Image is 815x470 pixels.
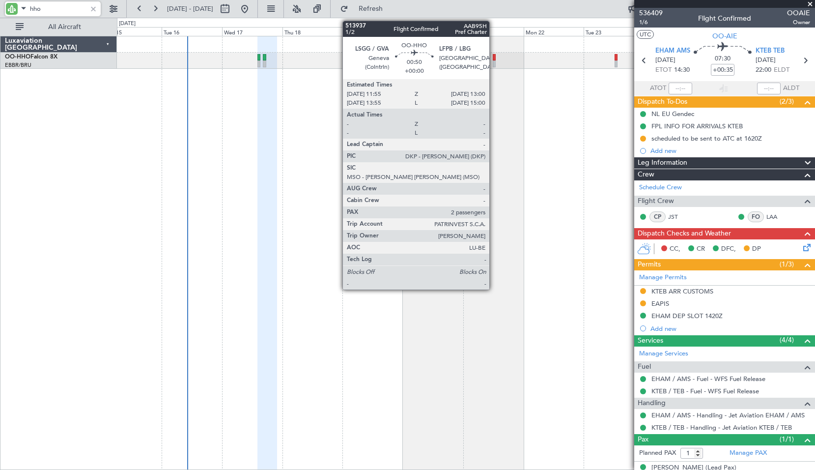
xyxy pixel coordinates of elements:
[651,312,723,320] div: EHAM DEP SLOT 1420Z
[639,18,663,27] span: 1/6
[637,30,654,39] button: UTC
[655,56,675,65] span: [DATE]
[5,61,31,69] a: EBBR/BRU
[780,96,794,107] span: (2/3)
[638,169,654,180] span: Crew
[651,411,805,419] a: EHAM / AMS - Handling - Jet Aviation EHAM / AMS
[638,335,663,347] span: Services
[655,65,672,75] span: ETOT
[712,31,737,41] span: OO-AIE
[651,287,713,295] div: KTEB ARR CUSTOMS
[403,27,463,36] div: Sat 20
[669,83,692,94] input: --:--
[697,244,705,254] span: CR
[668,212,690,221] a: JST
[119,20,136,28] div: [DATE]
[463,27,524,36] div: Sun 21
[639,448,676,458] label: Planned PAX
[639,183,682,193] a: Schedule Crew
[650,84,666,93] span: ATOT
[651,299,669,308] div: EAPIS
[650,324,810,333] div: Add new
[639,349,688,359] a: Manage Services
[674,65,690,75] span: 14:30
[638,157,687,169] span: Leg Information
[638,398,666,409] span: Handling
[698,13,751,24] div: Flight Confirmed
[766,212,788,221] a: LAA
[715,54,731,64] span: 07:30
[721,244,736,254] span: DFC,
[774,65,789,75] span: ELDT
[5,54,57,60] a: OO-HHOFalcon 8X
[756,56,776,65] span: [DATE]
[650,147,810,155] div: Add new
[11,19,107,35] button: All Aircraft
[584,27,644,36] div: Tue 23
[5,54,30,60] span: OO-HHO
[787,8,810,18] span: OOAIE
[282,27,343,36] div: Thu 18
[651,423,792,432] a: KTEB / TEB - Handling - Jet Aviation KTEB / TEB
[756,65,771,75] span: 22:00
[638,196,674,207] span: Flight Crew
[638,361,651,373] span: Fuel
[752,244,761,254] span: DP
[730,448,767,458] a: Manage PAX
[651,134,762,143] div: scheduled to be sent to ATC at 1620Z
[780,434,794,444] span: (1/1)
[639,8,663,18] span: 536409
[748,211,764,222] div: FO
[350,5,392,12] span: Refresh
[783,84,799,93] span: ALDT
[638,96,687,108] span: Dispatch To-Dos
[780,259,794,269] span: (1/3)
[222,27,282,36] div: Wed 17
[336,1,394,17] button: Refresh
[638,259,661,270] span: Permits
[756,46,785,56] span: KTEB TEB
[780,335,794,345] span: (4/4)
[787,18,810,27] span: Owner
[638,228,731,239] span: Dispatch Checks and Weather
[651,110,694,118] div: NL EU Gendec
[524,27,584,36] div: Mon 22
[101,27,162,36] div: Mon 15
[651,122,743,130] div: FPL INFO FOR ARRIVALS KTEB
[651,375,765,383] a: EHAM / AMS - Fuel - WFS Fuel Release
[670,244,680,254] span: CC,
[167,4,213,13] span: [DATE] - [DATE]
[162,27,222,36] div: Tue 16
[26,24,104,30] span: All Aircraft
[30,1,86,16] input: A/C (Reg. or Type)
[639,273,687,283] a: Manage Permits
[342,27,403,36] div: Fri 19
[655,46,690,56] span: EHAM AMS
[651,387,759,395] a: KTEB / TEB - Fuel - WFS Fuel Release
[638,434,648,445] span: Pax
[649,211,666,222] div: CP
